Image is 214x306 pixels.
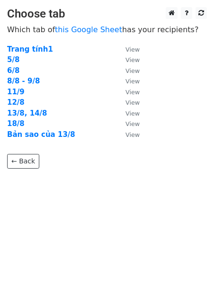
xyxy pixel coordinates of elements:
a: View [116,130,140,139]
a: Bản sao của 13/8 [7,130,75,139]
a: View [116,109,140,117]
a: View [116,55,140,64]
a: View [116,119,140,128]
a: Trang tính1 [7,45,53,54]
a: 18/8 [7,119,25,128]
a: View [116,88,140,96]
a: 11/9 [7,88,25,96]
a: 8/8 - 9/8 [7,77,40,85]
a: ← Back [7,154,39,169]
a: View [116,77,140,85]
a: 5/8 [7,55,19,64]
small: View [125,46,140,53]
small: View [125,131,140,138]
small: View [125,120,140,127]
a: View [116,66,140,75]
small: View [125,78,140,85]
small: View [125,67,140,74]
small: View [125,110,140,117]
small: View [125,89,140,96]
h3: Choose tab [7,7,207,21]
small: View [125,99,140,106]
a: 12/8 [7,98,25,107]
a: View [116,45,140,54]
small: View [125,56,140,63]
a: View [116,98,140,107]
a: this Google Sheet [55,25,122,34]
a: 6/8 [7,66,19,75]
a: 13/8, 14/8 [7,109,47,117]
p: Which tab of has your recipients? [7,25,207,35]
